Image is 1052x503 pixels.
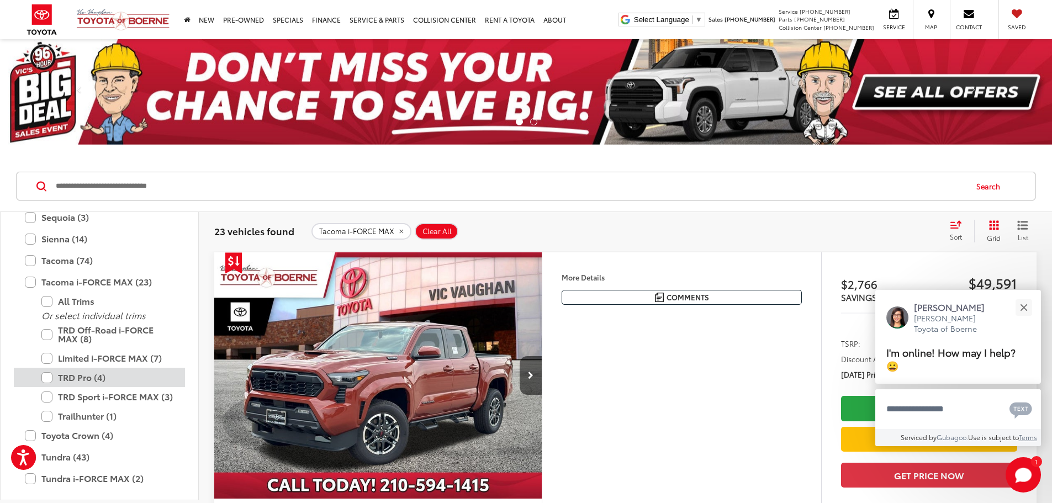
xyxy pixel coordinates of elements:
[25,447,174,467] label: Tundra (43)
[800,7,850,15] span: [PHONE_NUMBER]
[225,252,242,273] span: Get Price Drop Alert
[422,227,452,236] span: Clear All
[41,320,174,348] label: TRD Off-Road i-FORCE MAX (8)
[562,273,802,281] h4: More Details
[914,313,996,335] p: [PERSON_NAME] Toyota of Boerne
[919,23,943,31] span: Map
[841,276,929,292] span: $2,766
[25,208,174,227] label: Sequoia (3)
[41,292,174,311] label: All Trims
[937,432,968,442] a: Gubagoo.
[823,23,874,31] span: [PHONE_NUMBER]
[695,15,702,24] span: ▼
[725,15,775,23] span: [PHONE_NUMBER]
[841,396,1017,421] a: Check Availability
[1009,220,1037,242] button: List View
[41,387,174,406] label: TRD Sport i-FORCE MAX (3)
[794,15,845,23] span: [PHONE_NUMBER]
[25,251,174,270] label: Tacoma (74)
[950,232,962,241] span: Sort
[841,463,1017,488] button: Get Price Now
[25,469,174,488] label: Tundra i-FORCE MAX (2)
[841,338,860,349] span: TSRP:
[901,432,937,442] span: Serviced by
[311,223,411,240] button: remove Tacoma%20i-FORCE%20MAX
[968,432,1019,442] span: Use is subject to
[41,348,174,368] label: Limited i-FORCE MAX (7)
[779,23,822,31] span: Collision Center
[987,233,1001,242] span: Grid
[1017,232,1028,242] span: List
[520,356,542,395] button: Next image
[319,227,394,236] span: Tacoma i-FORCE MAX
[634,15,702,24] a: Select Language​
[1006,396,1035,421] button: Chat with SMS
[966,172,1016,200] button: Search
[779,15,792,23] span: Parts
[944,220,974,242] button: Select sort value
[41,406,174,426] label: Trailhunter (1)
[214,224,294,237] span: 23 vehicles found
[41,368,174,387] label: TRD Pro (4)
[841,291,877,303] span: SAVINGS
[914,301,996,313] p: [PERSON_NAME]
[634,15,689,24] span: Select Language
[974,220,1009,242] button: Grid View
[76,8,170,31] img: Vic Vaughan Toyota of Boerne
[25,426,174,445] label: Toyota Crown (4)
[214,252,543,499] img: 2025 Toyota Tacoma i-FORCE MAX TRD Sport i-FORCE MAX
[55,173,966,199] input: Search by Make, Model, or Keyword
[214,252,543,499] div: 2025 Toyota Tacoma i-FORCE MAX TRD Sport i-FORCE MAX 0
[875,389,1041,429] textarea: Type your message
[1012,295,1035,319] button: Close
[929,274,1017,291] span: $49,591
[956,23,982,31] span: Contact
[1035,459,1038,464] span: 1
[214,252,543,499] a: 2025 Toyota Tacoma i-FORCE MAX TRD Sport i-FORCE MAX2025 Toyota Tacoma i-FORCE MAX TRD Sport i-FO...
[841,353,903,364] span: Discount Amount:
[1019,432,1037,442] a: Terms
[667,292,709,303] span: Comments
[841,369,885,380] span: [DATE] Price:
[25,229,174,248] label: Sienna (14)
[1006,457,1041,493] svg: Start Chat
[1005,23,1029,31] span: Saved
[1006,457,1041,493] button: Toggle Chat Window
[886,345,1016,373] span: I'm online! How may I help? 😀
[1009,401,1032,419] svg: Text
[875,290,1041,446] div: Close[PERSON_NAME][PERSON_NAME] Toyota of BoerneI'm online! How may I help? 😀Type your messageCha...
[415,223,458,240] button: Clear All
[25,272,174,292] label: Tacoma i-FORCE MAX (23)
[779,7,798,15] span: Service
[841,427,1017,452] a: Value Your Trade
[709,15,723,23] span: Sales
[881,23,906,31] span: Service
[41,309,146,321] i: Or select individual trims
[562,290,802,305] button: Comments
[655,293,664,302] img: Comments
